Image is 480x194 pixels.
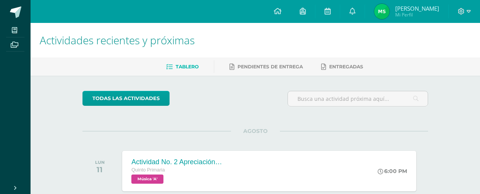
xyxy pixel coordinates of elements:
span: [PERSON_NAME] [395,5,439,12]
span: Actividades recientes y próximas [40,33,195,47]
span: AGOSTO [231,128,280,134]
a: Tablero [166,61,199,73]
div: 6:00 PM [378,168,407,175]
img: 87129b201ba1e623fd97ebb7ddf631ff.png [374,4,389,19]
div: LUN [95,160,105,165]
a: todas las Actividades [82,91,170,106]
span: Tablero [176,64,199,70]
span: Música 'A' [131,175,163,184]
span: Pendientes de entrega [238,64,303,70]
span: Mi Perfil [395,11,439,18]
span: Entregadas [329,64,363,70]
a: Entregadas [321,61,363,73]
a: Pendientes de entrega [229,61,303,73]
input: Busca una actividad próxima aquí... [288,91,428,106]
div: Actividad No. 2 Apreciación musical y la música en [GEOGRAPHIC_DATA]. [131,158,223,166]
div: 11 [95,165,105,174]
span: Quinto Primaria [131,167,165,173]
